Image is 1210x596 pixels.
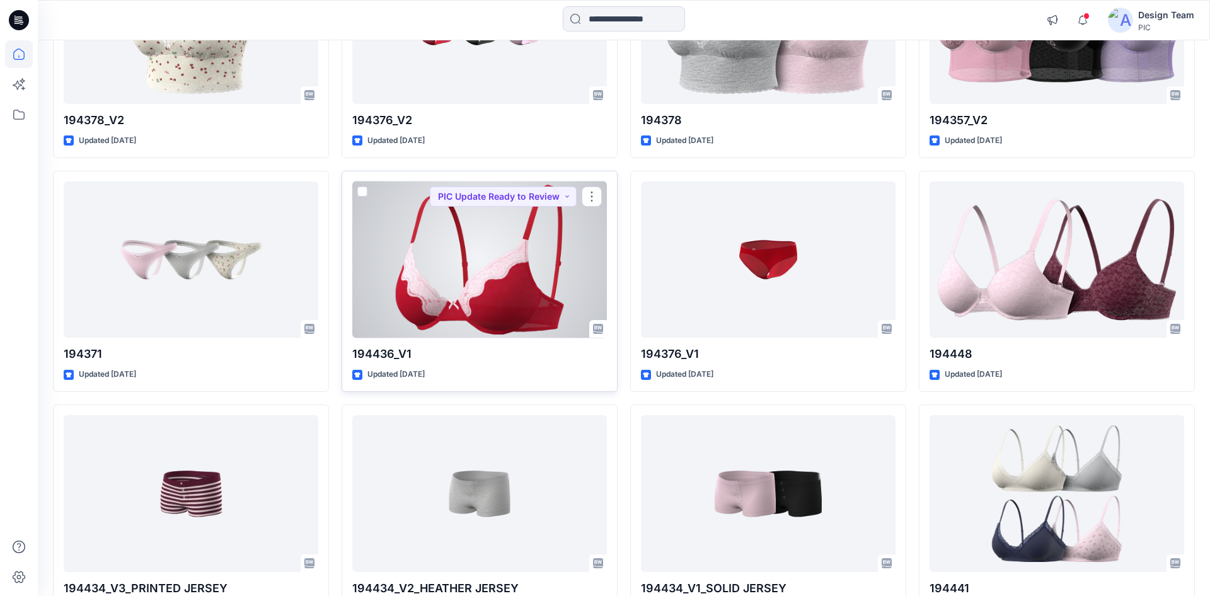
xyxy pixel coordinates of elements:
p: Updated [DATE] [656,368,713,381]
a: 194434_V2_HEATHER JERSEY [352,415,607,572]
p: 194376_V1 [641,345,896,363]
div: PIC [1138,23,1194,32]
a: 194371 [64,181,318,338]
a: 194434_V1_SOLID JERSEY [641,415,896,572]
a: 194434_V3_PRINTED JERSEY [64,415,318,572]
a: 194436_V1 [352,181,607,338]
div: Design Team [1138,8,1194,23]
p: 194378 [641,112,896,129]
p: Updated [DATE] [79,134,136,147]
p: 194448 [930,345,1184,363]
p: Updated [DATE] [656,134,713,147]
p: Updated [DATE] [367,368,425,381]
a: 194441 [930,415,1184,572]
p: 194378_V2 [64,112,318,129]
p: Updated [DATE] [79,368,136,381]
a: 194448 [930,181,1184,338]
p: 194371 [64,345,318,363]
p: 194376_V2 [352,112,607,129]
p: 194357_V2 [930,112,1184,129]
p: Updated [DATE] [367,134,425,147]
p: Updated [DATE] [945,368,1002,381]
p: Updated [DATE] [945,134,1002,147]
p: 194436_V1 [352,345,607,363]
a: 194376_V1 [641,181,896,338]
img: avatar [1108,8,1133,33]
